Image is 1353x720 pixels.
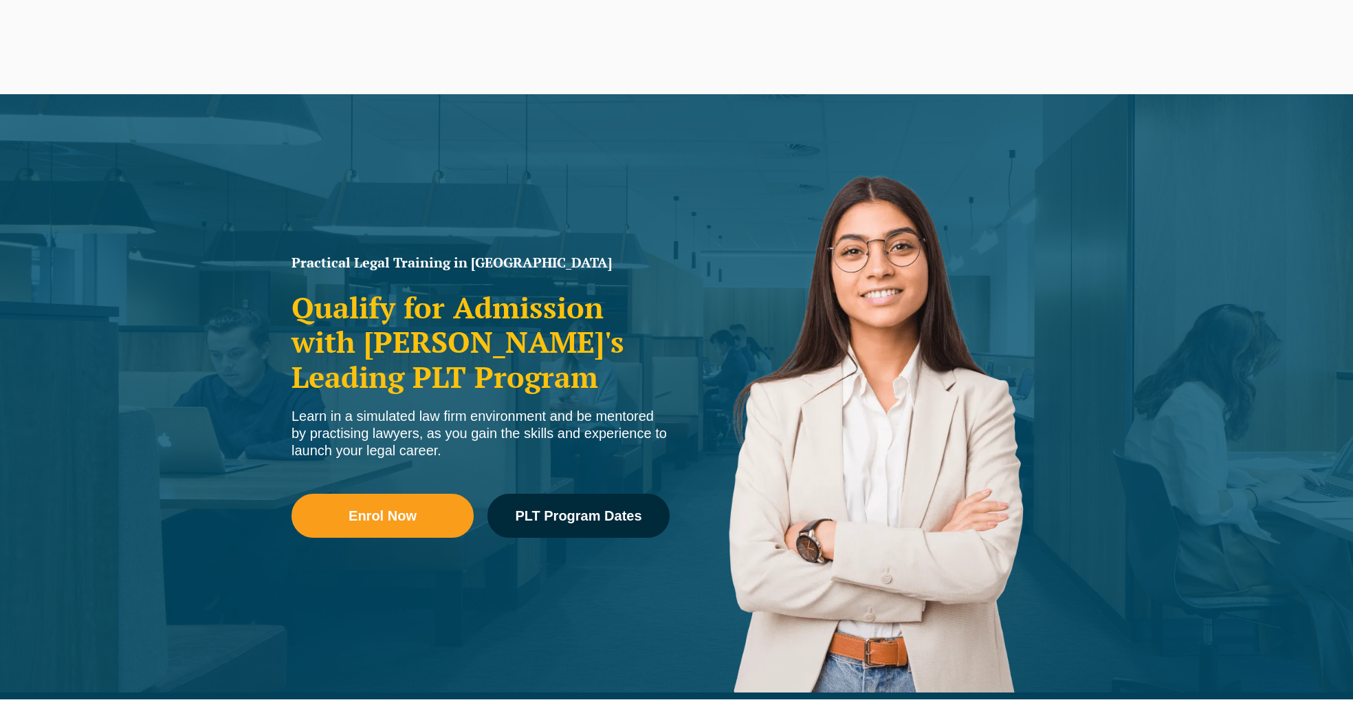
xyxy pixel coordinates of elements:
h2: Qualify for Admission with [PERSON_NAME]'s Leading PLT Program [291,290,670,394]
span: PLT Program Dates [515,509,641,523]
h1: Practical Legal Training in [GEOGRAPHIC_DATA] [291,256,670,270]
a: PLT Program Dates [487,494,670,538]
div: Learn in a simulated law firm environment and be mentored by practising lawyers, as you gain the ... [291,408,670,459]
a: Enrol Now [291,494,474,538]
span: Enrol Now [349,509,417,523]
